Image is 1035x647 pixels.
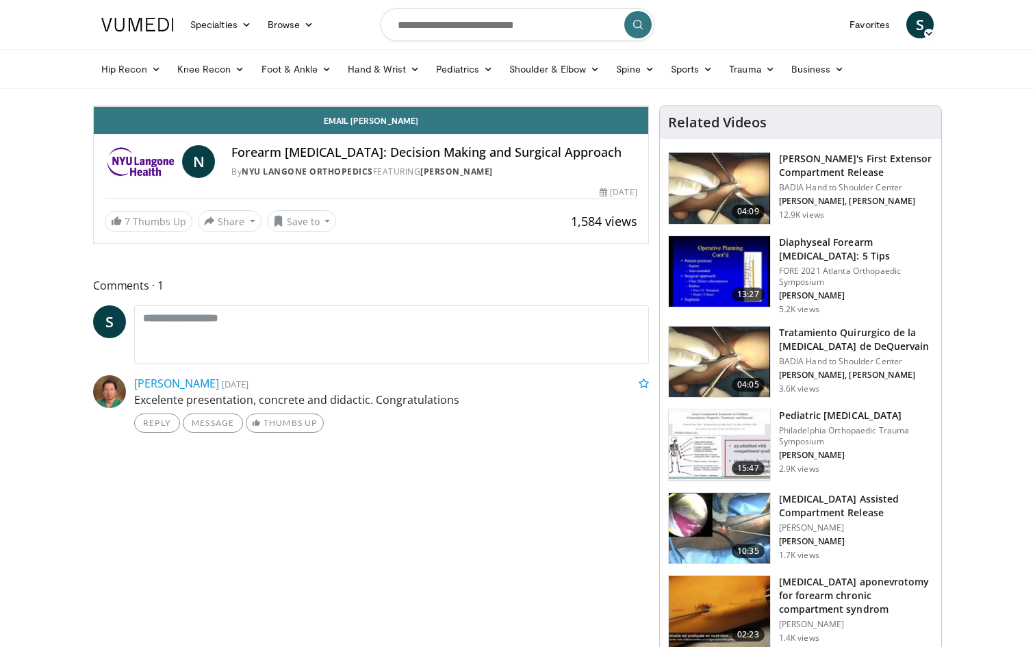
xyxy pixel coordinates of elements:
a: Foot & Ankle [253,55,340,83]
a: Sports [663,55,721,83]
img: 181f810e-e302-4326-8cf4-6288db1a84a7.150x105_q85_crop-smart_upscale.jpg [669,236,770,307]
a: Pediatrics [428,55,501,83]
a: Specialties [182,11,259,38]
video-js: Video Player [94,106,648,107]
input: Search topics, interventions [381,8,654,41]
img: O0cEsGv5RdudyPNn4xMDoxOjBzMTt2bJ.150x105_q85_crop-smart_upscale.jpg [669,327,770,398]
p: 12.9K views [779,210,824,220]
p: Excelente presentation, concrete and didactic. Congratulations [134,392,649,408]
button: Save to [267,210,337,232]
a: Reply [134,414,180,433]
h3: [PERSON_NAME]'s First Extensor Compartment Release [779,152,933,179]
button: Share [198,210,261,232]
span: 04:09 [732,205,765,218]
a: 15:47 Pediatric [MEDICAL_DATA] Philadelphia Orthopaedic Trauma Symposium [PERSON_NAME] 2.9K views [668,409,933,481]
a: Spine [608,55,662,83]
p: [PERSON_NAME] [779,536,933,547]
a: 04:09 [PERSON_NAME]'s First Extensor Compartment Release BADIA Hand to Shoulder Center [PERSON_NA... [668,152,933,225]
p: 3.6K views [779,383,819,394]
span: 02:23 [732,628,765,642]
img: Avatar [93,375,126,408]
p: [PERSON_NAME] [779,619,933,630]
a: S [906,11,934,38]
span: Comments 1 [93,277,649,294]
img: 9a421967-a875-4fb4-aa2f-1ffe3d472be9.150x105_q85_crop-smart_upscale.jpg [669,409,770,481]
span: 7 [125,215,130,228]
a: Shoulder & Elbow [501,55,608,83]
a: Thumbs Up [246,414,323,433]
img: NYU Langone Orthopedics [105,145,177,178]
p: [PERSON_NAME], [PERSON_NAME] [779,196,933,207]
span: 13:27 [732,288,765,301]
a: Favorites [841,11,898,38]
a: S [93,305,126,338]
span: 1,584 views [571,213,637,229]
p: 1.4K views [779,633,819,644]
div: By FEATURING [231,166,637,178]
p: 5.2K views [779,304,819,315]
a: NYU Langone Orthopedics [242,166,373,177]
a: 10:35 [MEDICAL_DATA] Assisted Compartment Release [PERSON_NAME] [PERSON_NAME] 1.7K views [668,492,933,565]
div: [DATE] [600,186,637,199]
a: Browse [259,11,322,38]
a: Hip Recon [93,55,169,83]
h4: Forearm [MEDICAL_DATA]: Decision Making and Surgical Approach [231,145,637,160]
a: Trauma [721,55,783,83]
p: FORE 2021 Atlanta Orthopaedic Symposium [779,266,933,288]
a: [PERSON_NAME] [134,376,219,391]
p: [PERSON_NAME] [779,450,933,461]
h3: Diaphyseal Forearm [MEDICAL_DATA]: 5 Tips [779,236,933,263]
a: Email [PERSON_NAME] [94,107,648,134]
p: [PERSON_NAME] [779,522,933,533]
p: Philadelphia Orthopaedic Trauma Symposium [779,425,933,447]
h3: [MEDICAL_DATA] Assisted Compartment Release [779,492,933,520]
a: Hand & Wrist [340,55,428,83]
a: [PERSON_NAME] [420,166,493,177]
a: 7 Thumbs Up [105,211,192,232]
p: [PERSON_NAME], [PERSON_NAME] [779,370,933,381]
span: 15:47 [732,461,765,475]
img: 303346_0000_1.png.150x105_q85_crop-smart_upscale.jpg [669,576,770,647]
p: BADIA Hand to Shoulder Center [779,356,933,367]
img: 9PXNFW8221SuaG0X4xMDoxOm1xO1xPzH.150x105_q85_crop-smart_upscale.jpg [669,493,770,564]
p: 2.9K views [779,464,819,474]
a: Knee Recon [169,55,253,83]
img: VuMedi Logo [101,18,174,31]
small: [DATE] [222,378,248,390]
p: 1.7K views [779,550,819,561]
p: [PERSON_NAME] [779,290,933,301]
a: Message [183,414,243,433]
p: BADIA Hand to Shoulder Center [779,182,933,193]
h3: Pediatric [MEDICAL_DATA] [779,409,933,422]
a: N [182,145,215,178]
h3: [MEDICAL_DATA] aponevrotomy for forearm chronic compartment syndrom [779,575,933,616]
img: O0cEsGv5RdudyPNn4xMDoxOjBzMTt2bJ_1.150x105_q85_crop-smart_upscale.jpg [669,153,770,224]
span: 10:35 [732,544,765,558]
a: Business [783,55,853,83]
h4: Related Videos [668,114,767,131]
h3: Tratamiento Quirurgico de la [MEDICAL_DATA] de DeQuervain [779,326,933,353]
a: 13:27 Diaphyseal Forearm [MEDICAL_DATA]: 5 Tips FORE 2021 Atlanta Orthopaedic Symposium [PERSON_N... [668,236,933,315]
a: 04:05 Tratamiento Quirurgico de la [MEDICAL_DATA] de DeQuervain BADIA Hand to Shoulder Center [PE... [668,326,933,398]
span: 04:05 [732,378,765,392]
